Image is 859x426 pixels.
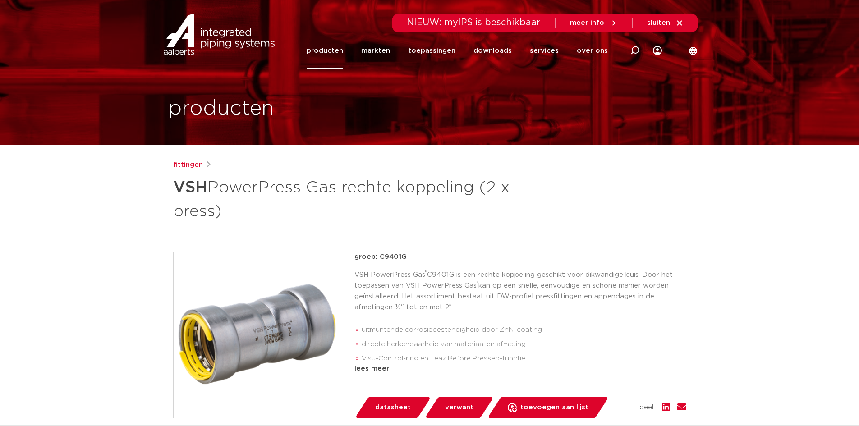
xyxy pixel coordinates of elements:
p: VSH PowerPress Gas C9401G is een rechte koppeling geschikt voor dikwandige buis. Door het toepass... [354,270,686,313]
img: Product Image for VSH PowerPress Gas rechte koppeling (2 x press) [174,252,340,418]
a: producten [307,32,343,69]
a: toepassingen [408,32,455,69]
sup: ® [477,281,478,286]
span: meer info [570,19,604,26]
h1: PowerPress Gas rechte koppeling (2 x press) [173,174,512,223]
span: NIEUW: myIPS is beschikbaar [407,18,541,27]
span: toevoegen aan lijst [520,400,588,415]
sup: ® [425,270,427,275]
strong: VSH [173,179,207,196]
p: groep: C9401G [354,252,686,262]
a: over ons [577,32,608,69]
a: meer info [570,19,618,27]
span: verwant [445,400,473,415]
a: datasheet [354,397,431,418]
span: datasheet [375,400,411,415]
span: sluiten [647,19,670,26]
li: Visu-Control-ring en Leak Before Pressed-functie [362,352,686,366]
a: services [530,32,559,69]
a: fittingen [173,160,203,170]
a: downloads [473,32,512,69]
div: my IPS [653,32,662,69]
li: directe herkenbaarheid van materiaal en afmeting [362,337,686,352]
a: sluiten [647,19,684,27]
a: markten [361,32,390,69]
div: lees meer [354,363,686,374]
li: uitmuntende corrosiebestendigheid door ZnNi coating [362,323,686,337]
a: verwant [424,397,494,418]
nav: Menu [307,32,608,69]
h1: producten [168,94,274,123]
span: deel: [639,402,655,413]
